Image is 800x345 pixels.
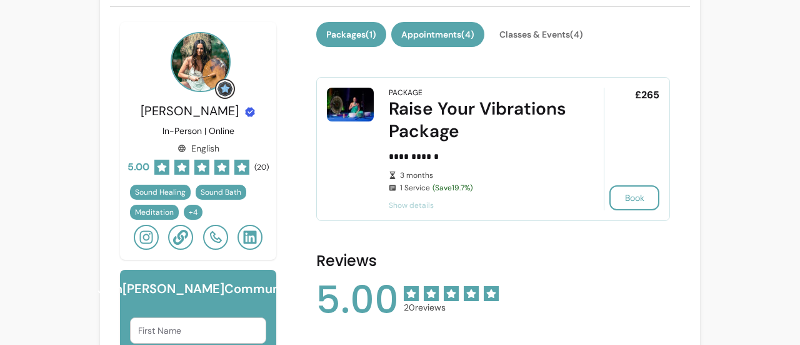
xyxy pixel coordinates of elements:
[400,183,569,193] span: 1 Service
[389,88,422,98] div: Package
[186,207,200,217] span: + 4
[609,185,659,210] button: Book
[127,160,149,175] span: 5.00
[97,280,299,297] h6: Join [PERSON_NAME] Community!
[201,187,241,197] span: Sound Bath
[404,301,499,314] span: 20 reviews
[135,187,186,197] span: Sound Healing
[217,81,232,96] img: Grow
[389,200,569,210] span: Show details
[316,22,386,47] button: Packages(1)
[389,98,569,143] div: Raise Your Vibrations Package
[489,22,593,47] button: Classes & Events(4)
[171,32,231,92] img: Provider image
[254,162,269,172] span: ( 20 )
[138,324,258,337] input: First Name
[316,251,670,271] h2: Reviews
[432,183,472,193] span: (Save 19.7 %)
[604,88,659,210] div: £265
[135,207,174,217] span: Meditation
[400,170,569,180] span: 3 months
[316,281,399,319] span: 5.00
[162,125,234,137] p: In-Person | Online
[177,142,219,155] div: English
[391,22,484,47] button: Appointments(4)
[141,103,239,119] span: [PERSON_NAME]
[327,88,374,121] img: Raise Your Vibrations Package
